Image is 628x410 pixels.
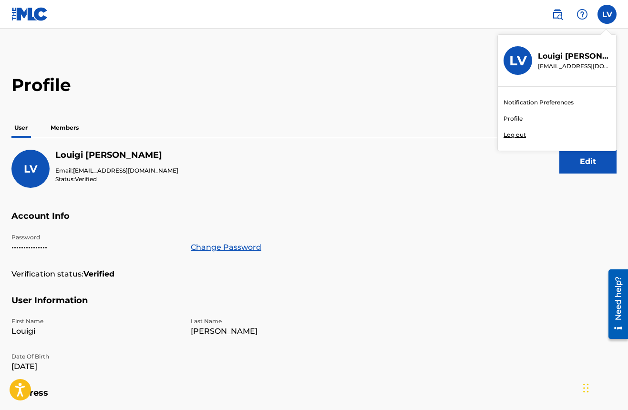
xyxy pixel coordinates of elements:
div: Help [573,5,592,24]
h5: Account Info [11,211,617,233]
h5: Address [11,388,617,410]
h5: Louigi Victor [55,150,178,161]
p: Log out [504,131,526,139]
img: search [552,9,563,20]
h3: LV [509,52,527,69]
p: ••••••••••••••• [11,242,179,253]
button: Edit [559,150,617,174]
a: Notification Preferences [504,98,574,107]
p: Date Of Birth [11,352,179,361]
span: Verified [75,175,97,183]
img: MLC Logo [11,7,48,21]
h5: User Information [11,295,617,318]
p: pitchoomix@gmail.com [538,62,610,71]
span: [EMAIL_ADDRESS][DOMAIN_NAME] [73,167,178,174]
p: Email: [55,166,178,175]
p: First Name [11,317,179,326]
p: Status: [55,175,178,184]
img: help [577,9,588,20]
p: Louigi Victor [538,51,610,62]
div: User Menu [597,5,617,24]
h2: Profile [11,74,617,96]
a: Profile [504,114,523,123]
iframe: Chat Widget [580,364,628,410]
p: Verification status: [11,268,83,280]
iframe: Resource Center [601,265,628,344]
span: LV [24,163,37,175]
a: Change Password [191,242,261,253]
strong: Verified [83,268,114,280]
p: Louigi [11,326,179,337]
div: Drag [583,374,589,402]
a: Public Search [548,5,567,24]
p: Members [48,118,82,138]
p: [PERSON_NAME] [191,326,359,337]
p: [DATE] [11,361,179,372]
p: Password [11,233,179,242]
p: User [11,118,31,138]
p: Last Name [191,317,359,326]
